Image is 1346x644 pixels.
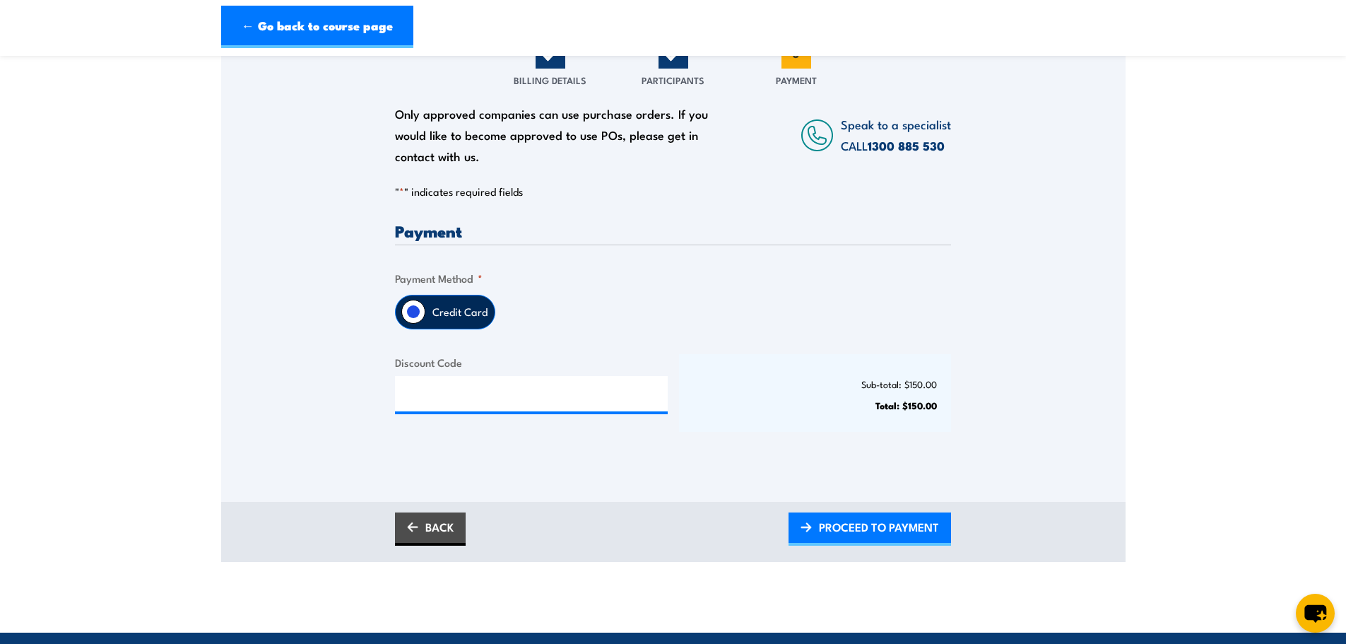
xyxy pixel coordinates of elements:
span: Billing Details [514,73,586,87]
label: Discount Code [395,354,668,370]
p: Sub-total: $150.00 [693,379,938,390]
button: chat-button [1296,594,1335,633]
div: Only approved companies can use purchase orders. If you would like to become approved to use POs,... [395,103,716,167]
span: Payment [776,73,817,87]
a: ← Go back to course page [221,6,413,48]
p: " " indicates required fields [395,185,951,199]
a: PROCEED TO PAYMENT [789,513,951,546]
span: Participants [642,73,704,87]
span: Speak to a specialist CALL [841,115,951,154]
a: 1300 885 530 [868,136,945,155]
label: Credit Card [425,295,495,329]
h3: Payment [395,223,951,239]
span: PROCEED TO PAYMENT [819,508,939,546]
strong: Total: $150.00 [875,398,937,412]
legend: Payment Method [395,270,483,286]
a: BACK [395,513,466,546]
